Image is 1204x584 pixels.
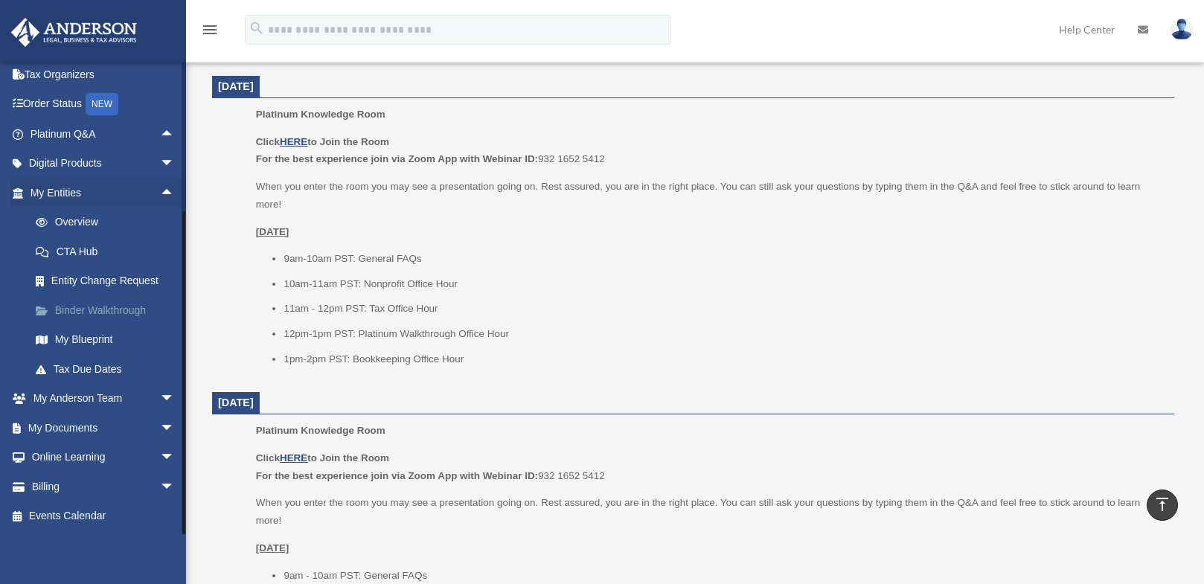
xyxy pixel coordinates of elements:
[284,300,1164,318] li: 11am - 12pm PST: Tax Office Hour
[218,80,254,92] span: [DATE]
[10,501,197,531] a: Events Calendar
[201,26,219,39] a: menu
[21,354,197,384] a: Tax Due Dates
[86,93,118,115] div: NEW
[284,325,1164,343] li: 12pm-1pm PST: Platinum Walkthrough Office Hour
[160,384,190,414] span: arrow_drop_down
[256,178,1164,213] p: When you enter the room you may see a presentation going on. Rest assured, you are in the right p...
[256,226,289,237] u: [DATE]
[160,119,190,150] span: arrow_drop_up
[160,472,190,502] span: arrow_drop_down
[21,266,197,296] a: Entity Change Request
[256,542,289,553] u: [DATE]
[256,133,1164,168] p: 932 1652 5412
[1147,490,1178,521] a: vertical_align_top
[256,136,389,147] b: Click to Join the Room
[21,208,197,237] a: Overview
[10,472,197,501] a: Billingarrow_drop_down
[284,350,1164,368] li: 1pm-2pm PST: Bookkeeping Office Hour
[10,178,197,208] a: My Entitiesarrow_drop_up
[160,413,190,443] span: arrow_drop_down
[256,449,1164,484] p: 932 1652 5412
[201,21,219,39] i: menu
[10,413,197,443] a: My Documentsarrow_drop_down
[1153,495,1171,513] i: vertical_align_top
[256,494,1164,529] p: When you enter the room you may see a presentation going on. Rest assured, you are in the right p...
[218,397,254,408] span: [DATE]
[10,119,197,149] a: Platinum Q&Aarrow_drop_up
[256,153,538,164] b: For the best experience join via Zoom App with Webinar ID:
[280,452,307,463] a: HERE
[21,295,197,325] a: Binder Walkthrough
[256,109,385,120] span: Platinum Knowledge Room
[284,250,1164,268] li: 9am-10am PST: General FAQs
[10,443,197,472] a: Online Learningarrow_drop_down
[256,470,538,481] b: For the best experience join via Zoom App with Webinar ID:
[160,178,190,208] span: arrow_drop_up
[280,136,307,147] a: HERE
[249,20,265,36] i: search
[7,18,141,47] img: Anderson Advisors Platinum Portal
[21,237,197,266] a: CTA Hub
[10,149,197,179] a: Digital Productsarrow_drop_down
[10,89,197,120] a: Order StatusNEW
[10,60,197,89] a: Tax Organizers
[160,443,190,473] span: arrow_drop_down
[1171,19,1193,40] img: User Pic
[256,425,385,436] span: Platinum Knowledge Room
[284,275,1164,293] li: 10am-11am PST: Nonprofit Office Hour
[10,384,197,414] a: My Anderson Teamarrow_drop_down
[160,149,190,179] span: arrow_drop_down
[21,325,197,355] a: My Blueprint
[256,452,389,463] b: Click to Join the Room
